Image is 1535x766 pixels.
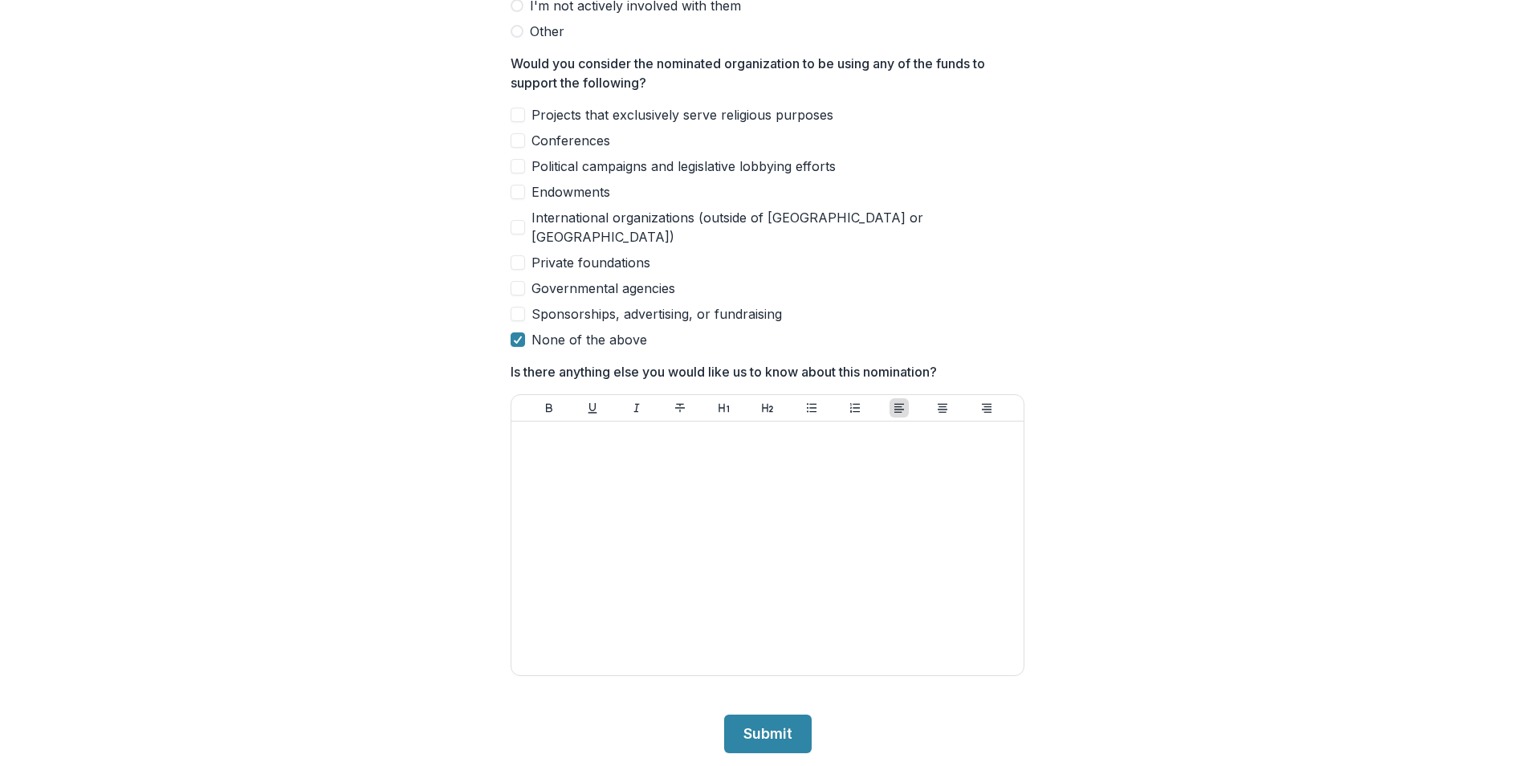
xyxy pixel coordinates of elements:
span: Conferences [531,131,610,150]
button: Italicize [627,398,646,418]
button: Bold [539,398,559,418]
button: Bullet List [802,398,821,418]
span: Sponsorships, advertising, or fundraising [531,304,782,324]
button: Strike [670,398,690,418]
button: Underline [583,398,602,418]
button: Heading 2 [758,398,777,418]
span: Endowments [531,182,610,202]
span: Political campaigns and legislative lobbying efforts [531,157,836,176]
p: Would you consider the nominated organization to be using any of the funds to support the following? [511,54,1015,92]
span: None of the above [531,330,647,349]
button: Align Right [977,398,996,418]
span: Governmental agencies [531,279,675,298]
span: Projects that exclusively serve religious purposes [531,105,833,124]
p: Is there anything else you would like us to know about this nomination? [511,362,937,381]
button: Ordered List [845,398,865,418]
span: International organizations (outside of [GEOGRAPHIC_DATA] or [GEOGRAPHIC_DATA]) [531,208,1024,247]
span: Other [530,22,564,41]
button: Submit [724,715,812,753]
span: Private foundations [531,253,650,272]
button: Align Left [890,398,909,418]
button: Align Center [933,398,952,418]
button: Heading 1 [715,398,734,418]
